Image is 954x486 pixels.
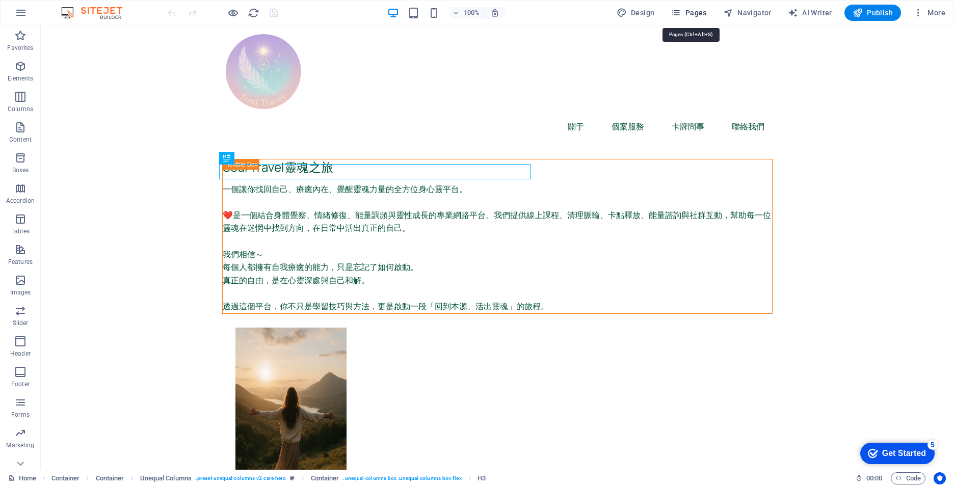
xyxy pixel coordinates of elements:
span: Design [617,8,655,18]
span: Pages [671,8,706,18]
span: AI Writer [788,8,832,18]
span: Click to select. Double-click to edit [478,472,486,484]
span: Navigator [723,8,772,18]
p: Accordion [6,197,35,205]
p: Forms [11,411,30,419]
button: 100% [448,7,485,19]
span: : [873,474,875,482]
span: More [913,8,945,18]
p: Columns [8,105,33,113]
div: Design (Ctrl+Alt+Y) [613,5,659,21]
nav: breadcrumb [51,472,486,484]
button: Usercentrics [934,472,946,484]
span: Click to select. Double-click to edit [51,472,80,484]
h6: 100% [464,7,480,19]
h6: Session time [856,472,883,484]
button: Design [613,5,659,21]
div: Get Started 5 items remaining, 0% complete [6,5,80,26]
div: 5 [73,2,83,12]
p: Slider [13,319,29,327]
span: Click to select. Double-click to edit [311,472,339,484]
p: Header [10,349,31,358]
a: Click to cancel selection. Double-click to open Pages [8,472,36,484]
button: AI Writer [784,5,836,21]
button: Navigator [719,5,776,21]
span: . unequal-columns-box .unequal-columns-box-flex [343,472,461,484]
button: Click here to leave preview mode and continue editing [227,7,239,19]
p: Footer [11,380,30,388]
i: This element is a customizable preset [290,475,295,481]
p: Favorites [7,44,33,52]
span: Code [895,472,921,484]
span: Publish [853,8,893,18]
div: Get Started [28,11,71,20]
img: Editor Logo [59,7,135,19]
span: 00 00 [866,472,882,484]
span: Click to select. Double-click to edit [96,472,124,484]
button: Code [891,472,925,484]
p: Marketing [6,441,34,449]
span: . preset-unequal-columns-v2-care-hero [196,472,286,484]
button: More [909,5,949,21]
p: Features [8,258,33,266]
i: On resize automatically adjust zoom level to fit chosen device. [490,8,499,17]
span: Click to select. Double-click to edit [140,472,192,484]
button: Pages [667,5,710,21]
p: Boxes [12,166,29,174]
i: Reload page [248,7,259,19]
p: Images [10,288,31,296]
p: Elements [8,74,34,83]
p: Content [9,136,32,144]
button: reload [247,7,259,19]
button: Publish [844,5,901,21]
p: Tables [11,227,30,235]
